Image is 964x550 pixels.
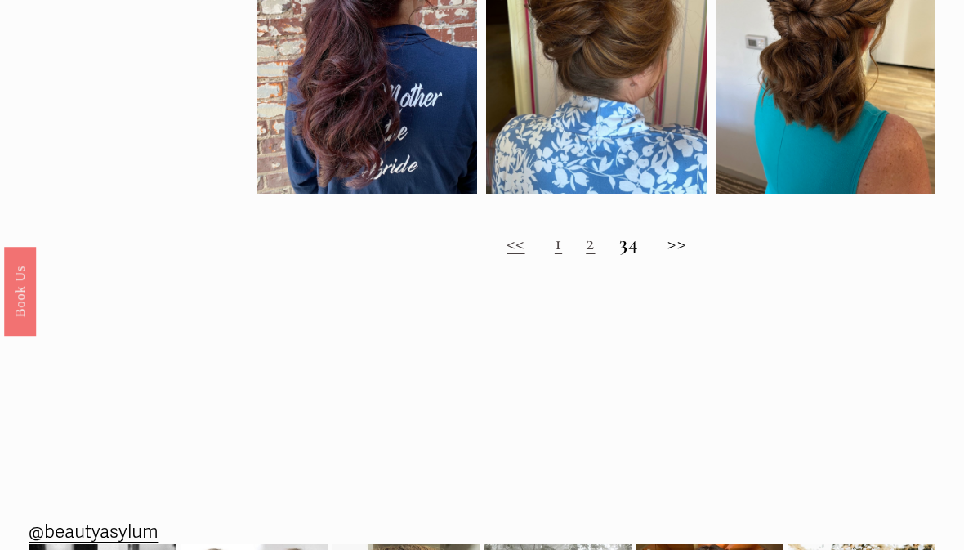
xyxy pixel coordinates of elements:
[4,246,36,335] a: Book Us
[507,230,525,255] a: <<
[586,230,595,255] a: 2
[555,230,562,255] a: 1
[619,230,628,255] strong: 3
[257,231,935,256] h2: 4 >>
[29,516,158,549] a: @beautyasylum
